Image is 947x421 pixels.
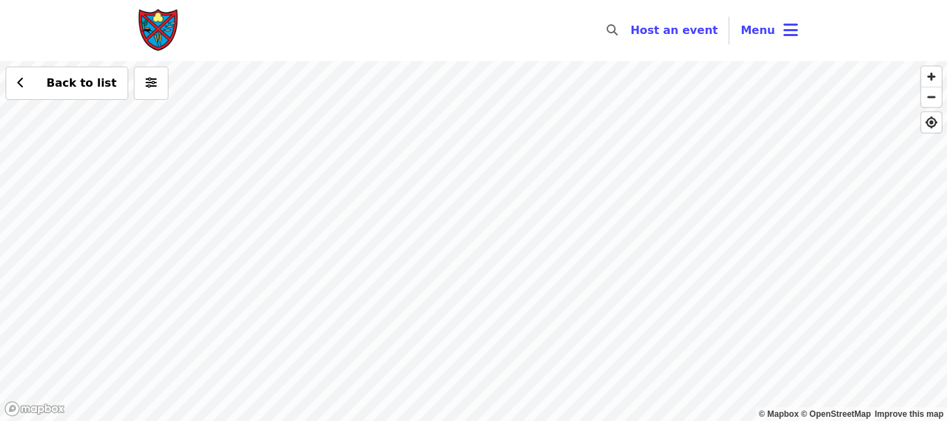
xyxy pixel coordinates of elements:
[626,14,637,47] input: Search
[607,24,618,37] i: search icon
[146,76,157,89] i: sliders-h icon
[783,20,798,40] i: bars icon
[875,409,944,419] a: Map feedback
[630,24,718,37] a: Host an event
[740,24,775,37] span: Menu
[759,409,799,419] a: Mapbox
[6,67,128,100] button: Back to list
[17,76,24,89] i: chevron-left icon
[46,76,116,89] span: Back to list
[138,8,180,53] img: Society of St. Andrew - Home
[134,67,168,100] button: More filters (0 selected)
[4,401,65,417] a: Mapbox logo
[921,112,941,132] button: Find My Location
[921,67,941,87] button: Zoom In
[801,409,871,419] a: OpenStreetMap
[921,87,941,107] button: Zoom Out
[729,14,809,47] button: Toggle account menu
